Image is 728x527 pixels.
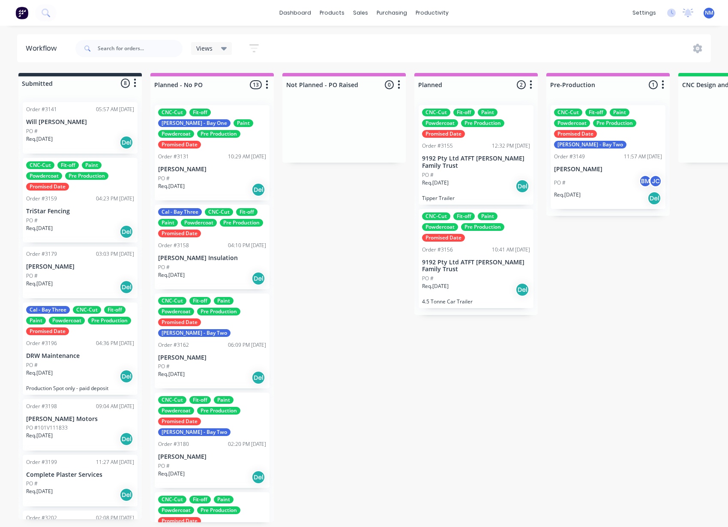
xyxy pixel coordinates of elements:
[705,9,713,17] span: NM
[49,317,85,324] div: Powdercoat
[197,407,240,415] div: Pre Production
[158,182,185,190] p: Req. [DATE]
[158,329,231,337] div: [PERSON_NAME] - Bay Two
[252,272,265,285] div: Del
[515,179,529,193] div: Del
[478,212,497,220] div: Paint
[236,208,258,216] div: Fit-off
[26,415,134,423] p: [PERSON_NAME] Motors
[197,130,240,138] div: Pre Production
[158,517,201,525] div: Promised Date
[422,130,465,138] div: Promised Date
[158,440,189,448] div: Order #3180
[158,363,170,370] p: PO #
[461,223,504,231] div: Pre Production
[158,496,186,503] div: CNC-Cut
[158,428,231,436] div: [PERSON_NAME] - Bay Two
[220,219,263,227] div: Pre Production
[26,471,134,479] p: Complete Plaster Services
[422,234,465,242] div: Promised Date
[554,141,626,148] div: [PERSON_NAME] - Bay Two
[158,254,266,262] p: [PERSON_NAME] Insulation
[315,6,349,19] div: products
[158,109,186,116] div: CNC-Cut
[422,212,450,220] div: CNC-Cut
[26,327,69,335] div: Promised Date
[26,272,38,280] p: PO #
[23,303,138,395] div: Cal - Bay ThreeCNC-CutFit-offPaintPowdercoatPre ProductionPromised DateOrder #319604:36 PM [DATE]...
[554,191,581,199] p: Req. [DATE]
[96,339,134,347] div: 04:36 PM [DATE]
[26,403,57,410] div: Order #3198
[228,242,266,249] div: 04:10 PM [DATE]
[158,506,194,514] div: Powdercoat
[214,496,234,503] div: Paint
[610,109,629,116] div: Paint
[628,6,660,19] div: settings
[419,209,533,309] div: CNC-CutFit-offPaintPowdercoatPre ProductionPromised DateOrder #315610:41 AM [DATE]9192 Pty Ltd AT...
[158,242,189,249] div: Order #3158
[23,102,138,154] div: Order #314105:57 AM [DATE]Will [PERSON_NAME]PO #Req.[DATE]Del
[96,458,134,466] div: 11:27 AM [DATE]
[422,171,434,179] p: PO #
[120,225,133,239] div: Del
[422,155,530,170] p: 9192 Pty Ltd ATFT [PERSON_NAME] Family Trust
[23,399,138,451] div: Order #319809:04 AM [DATE][PERSON_NAME] MotorsPO #101V111833Req.[DATE]Del
[26,339,57,347] div: Order #3196
[234,119,253,127] div: Paint
[120,280,133,294] div: Del
[26,172,62,180] div: Powdercoat
[26,161,54,169] div: CNC-Cut
[26,118,134,126] p: Will [PERSON_NAME]
[422,259,530,273] p: 9192 Pty Ltd ATFT [PERSON_NAME] Family Trust
[422,223,458,231] div: Powdercoat
[158,297,186,305] div: CNC-Cut
[205,208,233,216] div: CNC-Cut
[551,105,665,209] div: CNC-CutFit-offPaintPowdercoatPre ProductionPromised Date[PERSON_NAME] - Bay TwoOrder #314911:57 A...
[411,6,453,19] div: productivity
[349,6,372,19] div: sales
[26,385,134,391] p: Production Spot only - paid deposit
[158,130,194,138] div: Powdercoat
[372,6,411,19] div: purchasing
[214,297,234,305] div: Paint
[26,432,53,439] p: Req. [DATE]
[554,109,582,116] div: CNC-Cut
[585,109,607,116] div: Fit-off
[158,308,194,315] div: Powdercoat
[158,119,231,127] div: [PERSON_NAME] - Bay One
[57,161,79,169] div: Fit-off
[422,142,453,150] div: Order #3155
[422,298,530,305] p: 4.5 Tonne Car Trailer
[98,40,183,57] input: Search for orders...
[252,183,265,197] div: Del
[158,462,170,470] p: PO #
[158,418,201,425] div: Promised Date
[120,488,133,502] div: Del
[189,396,211,404] div: Fit-off
[158,271,185,279] p: Req. [DATE]
[593,119,636,127] div: Pre Production
[155,105,270,200] div: CNC-CutFit-off[PERSON_NAME] - Bay OnePaintPowdercoatPre ProductionPromised DateOrder #313110:29 A...
[26,217,38,224] p: PO #
[515,283,529,297] div: Del
[26,352,134,360] p: DRW Maintenance
[422,246,453,254] div: Order #3156
[23,247,138,298] div: Order #317903:03 PM [DATE][PERSON_NAME]PO #Req.[DATE]Del
[158,453,266,460] p: [PERSON_NAME]
[419,105,533,205] div: CNC-CutFit-offPaintPowdercoatPre ProductionPromised DateOrder #315512:32 PM [DATE]9192 Pty Ltd AT...
[23,158,138,242] div: CNC-CutFit-offPaintPowdercoatPre ProductionPromised DateOrder #315904:23 PM [DATE]TriStar Fencing...
[639,175,652,188] div: BM
[120,136,133,149] div: Del
[26,208,134,215] p: TriStar Fencing
[624,153,662,161] div: 11:57 AM [DATE]
[26,250,57,258] div: Order #3179
[181,219,217,227] div: Powdercoat
[196,44,213,53] span: Views
[26,135,53,143] p: Req. [DATE]
[26,424,68,432] p: PO #101V111833
[96,106,134,113] div: 05:57 AM [DATE]
[158,153,189,161] div: Order #3131
[26,458,57,466] div: Order #3199
[189,496,211,503] div: Fit-off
